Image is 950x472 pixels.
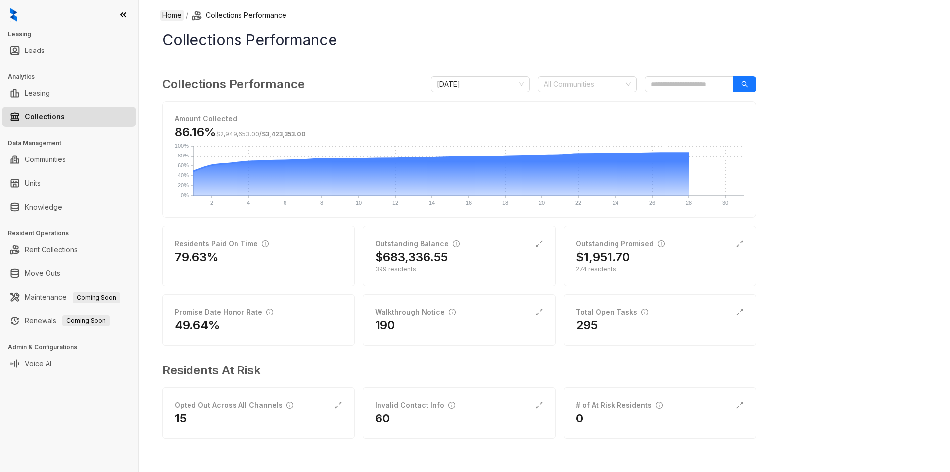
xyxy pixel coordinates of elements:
a: Collections [25,107,65,127]
li: Maintenance [2,287,136,307]
img: logo [10,8,17,22]
h3: 86.16% [175,124,306,140]
span: info-circle [286,402,293,409]
li: Rent Collections [2,240,136,260]
h3: Leasing [8,30,138,39]
text: 16 [466,200,472,206]
a: Home [160,10,184,21]
span: search [741,81,748,88]
span: $2,949,653.00 [216,130,259,138]
div: # of At Risk Residents [576,400,663,411]
h2: 190 [375,317,395,333]
h2: 49.64% [175,317,220,333]
li: Leasing [2,83,136,103]
h3: Resident Operations [8,229,138,238]
li: Collections [2,107,136,127]
a: Units [25,173,41,193]
span: info-circle [448,402,455,409]
a: Rent Collections [25,240,78,260]
span: August 2025 [437,77,524,92]
h2: $683,336.55 [375,249,448,265]
div: Invalid Contact Info [375,400,455,411]
span: expand-alt [736,308,744,316]
span: info-circle [453,240,460,247]
span: expand-alt [736,401,744,409]
div: 399 residents [375,265,543,274]
li: Renewals [2,311,136,331]
li: Voice AI [2,354,136,373]
a: Move Outs [25,263,60,283]
h2: 79.63% [175,249,219,265]
text: 2 [210,200,213,206]
span: $3,423,353.00 [262,130,306,138]
text: 28 [686,200,692,206]
text: 20% [178,182,189,188]
text: 22 [575,200,581,206]
a: Knowledge [25,197,62,217]
text: 10 [356,200,362,206]
h2: 60 [375,411,390,426]
span: info-circle [656,402,663,409]
span: info-circle [658,240,665,247]
text: 14 [429,200,435,206]
span: expand-alt [535,401,543,409]
text: 18 [502,200,508,206]
h2: $1,951.70 [576,249,630,265]
li: Collections Performance [192,10,286,21]
li: Communities [2,150,136,169]
a: Leasing [25,83,50,103]
text: 40% [178,172,189,178]
text: 30 [722,200,728,206]
li: Units [2,173,136,193]
div: Residents Paid On Time [175,238,269,249]
text: 26 [649,200,655,206]
text: 6 [284,200,286,206]
span: info-circle [449,309,456,315]
span: expand-alt [535,240,543,248]
text: 60% [178,162,189,168]
div: Opted Out Across All Channels [175,400,293,411]
h2: 295 [576,317,598,333]
text: 4 [247,200,250,206]
text: 24 [613,200,618,206]
span: Coming Soon [62,315,110,326]
div: Total Open Tasks [576,307,648,317]
text: 0% [181,192,189,198]
span: expand-alt [736,240,744,248]
a: Voice AI [25,354,51,373]
text: 80% [178,153,189,158]
span: info-circle [641,309,648,315]
span: / [216,130,306,138]
h3: Residents At Risk [162,362,748,379]
strong: Amount Collected [175,114,237,123]
h3: Data Management [8,139,138,148]
h1: Collections Performance [162,29,756,51]
span: info-circle [262,240,269,247]
span: expand-alt [535,308,543,316]
a: RenewalsComing Soon [25,311,110,331]
div: Outstanding Balance [375,238,460,249]
div: Promise Date Honor Rate [175,307,273,317]
text: 12 [392,200,398,206]
span: info-circle [266,309,273,315]
a: Leads [25,41,45,60]
div: Outstanding Promised [576,238,665,249]
li: Leads [2,41,136,60]
div: 274 residents [576,265,744,274]
li: / [186,10,188,21]
span: Coming Soon [73,292,120,303]
text: 8 [320,200,323,206]
h2: 15 [175,411,187,426]
li: Knowledge [2,197,136,217]
a: Communities [25,150,66,169]
h3: Analytics [8,72,138,81]
span: expand-alt [334,401,342,409]
div: Walkthrough Notice [375,307,456,317]
h3: Collections Performance [162,75,305,93]
text: 20 [539,200,545,206]
h2: 0 [576,411,583,426]
text: 100% [175,143,189,149]
h3: Admin & Configurations [8,343,138,352]
li: Move Outs [2,263,136,283]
